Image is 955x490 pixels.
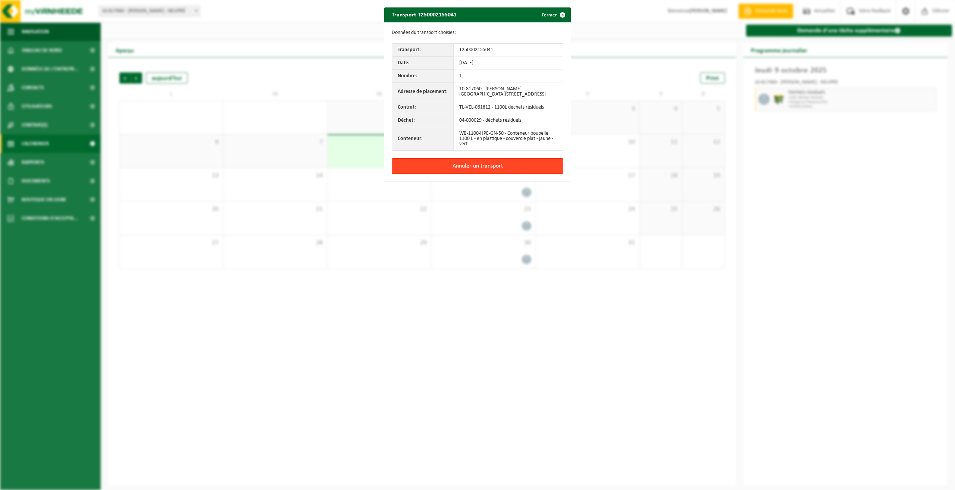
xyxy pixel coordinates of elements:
[392,44,454,57] th: Transport:
[392,101,454,114] th: Contrat:
[392,57,454,70] th: Date:
[454,44,563,57] td: T250002155041
[392,114,454,127] th: Déchet:
[454,127,563,150] td: WB-1100-HPE-GN-50 - Conteneur poubelle 1100 L - en plastique - couvercle plat - jaune - vert
[536,7,570,22] button: Fermer
[392,83,454,101] th: Adresse de placement:
[392,70,454,83] th: Nombre:
[384,7,464,22] h2: Transport T250002155041
[454,101,563,114] td: TL-VEL-061812 - 1100L déchets résiduels
[454,114,563,127] td: 04-000029 - déchets résiduels
[454,70,563,83] td: 1
[454,83,563,101] td: 10-817060 - [PERSON_NAME][GEOGRAPHIC_DATA][STREET_ADDRESS]
[392,30,563,36] p: Données du transport choisies:
[454,57,563,70] td: [DATE]
[392,158,563,174] button: Annuler un transport
[392,127,454,150] th: Conteneur:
